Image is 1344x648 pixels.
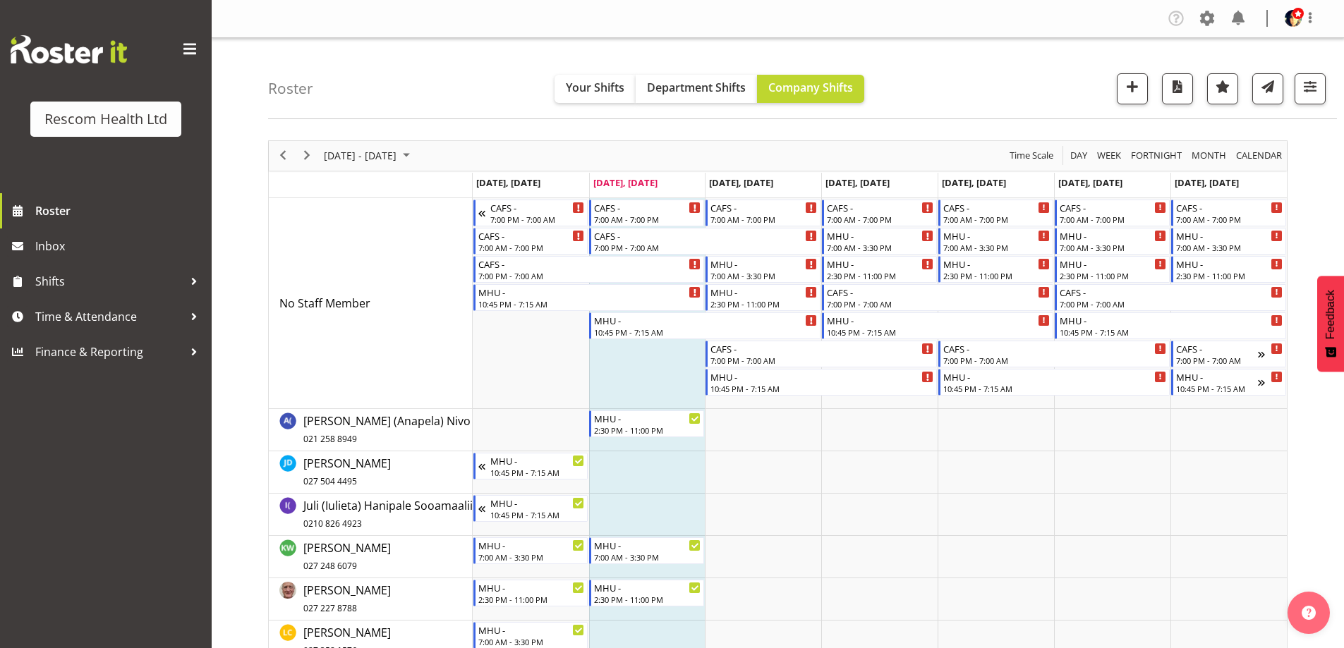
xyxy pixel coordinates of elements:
div: 7:00 PM - 7:00 AM [710,355,933,366]
div: 7:00 PM - 7:00 AM [1060,298,1283,310]
span: [PERSON_NAME] [303,582,391,615]
div: 7:00 AM - 7:00 PM [710,214,817,225]
div: MHU - [594,538,701,552]
div: No Staff Member"s event - MHU - Begin From Sunday, August 17, 2025 at 7:00:00 AM GMT+12:00 Ends A... [1171,228,1286,255]
div: next period [295,141,319,171]
button: Timeline Day [1068,147,1090,164]
div: No Staff Member"s event - MHU - Begin From Thursday, August 14, 2025 at 7:00:00 AM GMT+12:00 Ends... [822,228,937,255]
span: 027 248 6079 [303,560,357,572]
a: [PERSON_NAME]027 504 4495 [303,455,391,489]
span: Juli (Iulieta) Hanipale Sooamaalii [303,498,473,530]
a: [PERSON_NAME] (Anapela) Nivo021 258 8949 [303,412,471,446]
div: MHU - [827,257,933,271]
div: 2:30 PM - 11:00 PM [710,298,817,310]
div: Kaye Wishart"s event - MHU - Begin From Monday, August 11, 2025 at 7:00:00 AM GMT+12:00 Ends At M... [473,537,588,564]
span: Roster [35,200,205,221]
div: MHU - [1176,257,1283,271]
span: Finance & Reporting [35,341,183,362]
div: MHU - [1060,228,1166,243]
span: [PERSON_NAME] [303,456,391,488]
button: Next [298,147,317,164]
div: 10:45 PM - 7:15 AM [490,509,585,520]
div: 10:45 PM - 7:15 AM [478,298,701,310]
div: 10:45 PM - 7:15 AM [1176,383,1258,394]
div: MHU - [478,285,701,299]
div: No Staff Member"s event - CAFS - Begin From Tuesday, August 12, 2025 at 7:00:00 AM GMT+12:00 Ends... [589,200,704,226]
button: Your Shifts [555,75,636,103]
button: Fortnight [1129,147,1185,164]
td: No Staff Member resource [269,198,473,409]
div: CAFS - [478,228,585,243]
a: No Staff Member [279,295,370,312]
div: No Staff Member"s event - MHU - Begin From Saturday, August 16, 2025 at 7:00:00 AM GMT+12:00 Ends... [1055,228,1170,255]
div: CAFS - [827,200,933,214]
a: Juli (Iulieta) Hanipale Sooamaalii0210 826 4923 [303,497,473,531]
div: Judi Dunstan"s event - MHU - Begin From Sunday, August 10, 2025 at 10:45:00 PM GMT+12:00 Ends At ... [473,453,588,479]
div: No Staff Member"s event - MHU - Begin From Thursday, August 14, 2025 at 2:30:00 PM GMT+12:00 Ends... [822,256,937,283]
button: Department Shifts [636,75,757,103]
div: No Staff Member"s event - MHU - Begin From Saturday, August 16, 2025 at 10:45:00 PM GMT+12:00 End... [1055,312,1286,339]
div: 7:00 PM - 7:00 AM [490,214,585,225]
span: calendar [1235,147,1283,164]
div: 2:30 PM - 11:00 PM [594,594,701,605]
button: August 2025 [322,147,416,164]
div: 7:00 PM - 7:00 AM [1176,355,1258,366]
div: No Staff Member"s event - CAFS - Begin From Wednesday, August 13, 2025 at 7:00:00 PM GMT+12:00 En... [706,341,937,367]
a: [PERSON_NAME]027 227 8788 [303,582,391,616]
img: help-xxl-2.png [1302,606,1316,620]
div: MHU - [478,538,585,552]
div: No Staff Member"s event - CAFS - Begin From Friday, August 15, 2025 at 7:00:00 AM GMT+12:00 Ends ... [938,200,1053,226]
div: 7:00 AM - 7:00 PM [594,214,701,225]
div: 7:00 PM - 7:00 AM [943,355,1166,366]
div: MHU - [1060,257,1166,271]
div: 7:00 AM - 7:00 PM [943,214,1050,225]
div: 7:00 AM - 3:30 PM [594,551,701,563]
div: CAFS - [1176,341,1258,355]
img: Rosterit website logo [11,35,127,63]
div: No Staff Member"s event - CAFS - Begin From Tuesday, August 12, 2025 at 7:00:00 PM GMT+12:00 Ends... [589,228,821,255]
div: 10:45 PM - 7:15 AM [490,467,585,478]
span: Time Scale [1008,147,1055,164]
div: 7:00 AM - 3:30 PM [943,242,1050,253]
div: CAFS - [710,341,933,355]
div: CAFS - [943,200,1050,214]
div: 10:45 PM - 7:15 AM [710,383,933,394]
div: 2:30 PM - 11:00 PM [478,594,585,605]
button: Time Scale [1007,147,1056,164]
div: 7:00 PM - 7:00 AM [594,242,817,253]
td: Judi Dunstan resource [269,451,473,494]
div: No Staff Member"s event - MHU - Begin From Tuesday, August 12, 2025 at 10:45:00 PM GMT+12:00 Ends... [589,312,821,339]
div: MHU - [1060,313,1283,327]
span: Time & Attendance [35,306,183,327]
div: CAFS - [478,257,701,271]
div: MHU - [827,228,933,243]
div: MHU - [943,257,1050,271]
h4: Roster [268,80,313,97]
div: No Staff Member"s event - MHU - Begin From Monday, August 11, 2025 at 10:45:00 PM GMT+12:00 Ends ... [473,284,705,311]
span: [DATE], [DATE] [1175,176,1239,189]
span: 027 227 8788 [303,602,357,614]
span: [DATE], [DATE] [709,176,773,189]
button: Filter Shifts [1295,73,1326,104]
span: Fortnight [1130,147,1183,164]
div: CAFS - [490,200,585,214]
div: 2:30 PM - 11:00 PM [827,270,933,281]
div: 10:45 PM - 7:15 AM [594,326,817,338]
div: 2:30 PM - 11:00 PM [1060,270,1166,281]
div: No Staff Member"s event - MHU - Begin From Wednesday, August 13, 2025 at 7:00:00 AM GMT+12:00 End... [706,256,821,283]
button: Timeline Week [1095,147,1124,164]
div: MHU - [490,453,585,467]
div: 7:00 PM - 7:00 AM [478,270,701,281]
td: Kenneth Tunnicliff resource [269,578,473,621]
div: No Staff Member"s event - MHU - Begin From Wednesday, August 13, 2025 at 10:45:00 PM GMT+12:00 En... [706,369,937,396]
div: CAFS - [1060,285,1283,299]
button: Company Shifts [757,75,864,103]
div: No Staff Member"s event - CAFS - Begin From Friday, August 15, 2025 at 7:00:00 PM GMT+12:00 Ends ... [938,341,1170,367]
div: MHU - [710,257,817,271]
span: 0210 826 4923 [303,518,362,530]
span: Your Shifts [566,80,624,95]
div: MHU - [710,285,817,299]
div: No Staff Member"s event - CAFS - Begin From Saturday, August 16, 2025 at 7:00:00 PM GMT+12:00 End... [1055,284,1286,311]
div: MHU - [1176,369,1258,384]
div: 7:00 AM - 3:30 PM [478,636,585,647]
